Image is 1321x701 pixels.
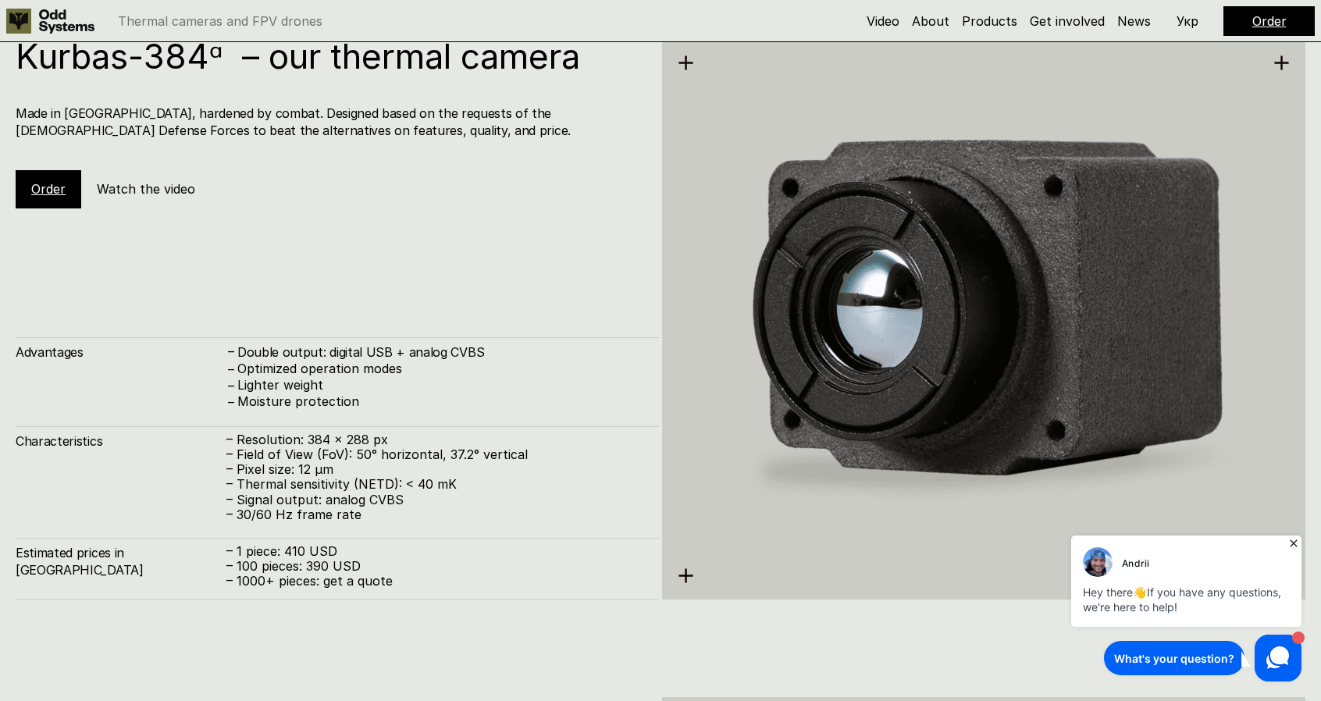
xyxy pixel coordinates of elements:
[16,39,643,73] h1: Kurbas-384ᵅ – our thermal camera
[97,180,195,197] h5: Watch the video
[962,13,1017,29] a: Products
[118,15,322,27] p: Thermal cameras and FPV drones
[1252,13,1287,29] a: Order
[226,477,643,492] p: – Thermal sensitivity (NETD): < 40 mK
[226,544,643,589] p: – 1 piece: 410 USD – 100 pieces: 390 USD – 1000+ pieces: get a quote
[16,544,226,579] h4: Estimated prices in [GEOGRAPHIC_DATA]
[31,181,66,197] a: Order
[16,432,226,450] h4: Characteristics
[226,462,643,477] p: – Pixel size: 12 µm
[237,394,643,409] p: Moisture protection
[912,13,949,29] a: About
[226,447,643,462] p: – Field of View (FoV): 50° horizontal, 37.2° vertical
[16,105,643,140] h4: Made in [GEOGRAPHIC_DATA], hardened by combat. Designed based on the requests of the [DEMOGRAPHIC...
[867,13,899,29] a: Video
[226,432,643,447] p: – Resolution: 384 x 288 px
[226,493,643,507] p: – Signal output: analog CVBS
[228,377,234,394] h4: –
[237,343,643,361] h4: Double output: digital USB + analog CVBS
[228,343,234,360] h4: –
[1177,15,1198,27] p: Укр
[16,343,226,361] h4: Advantages
[1030,13,1105,29] a: Get involved
[228,361,234,378] h4: –
[226,507,643,522] p: – 30/60 Hz frame rate
[237,361,643,376] p: Optimized operation modes
[228,393,234,411] h4: –
[1117,13,1151,29] a: News
[1067,531,1305,685] iframe: HelpCrunch
[237,378,643,393] p: Lighter weight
